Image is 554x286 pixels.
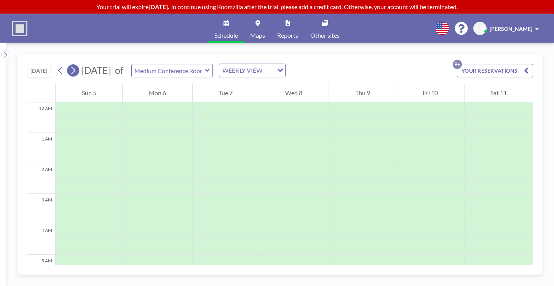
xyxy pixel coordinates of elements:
[27,255,55,285] div: 5 AM
[396,83,464,102] div: Fri 10
[193,83,259,102] div: Tue 7
[453,60,462,69] p: 9+
[27,194,55,224] div: 3 AM
[214,32,238,38] span: Schedule
[490,26,532,32] span: [PERSON_NAME]
[304,14,346,43] a: Other sites
[56,83,122,102] div: Sun 5
[329,83,396,102] div: Thu 9
[132,64,205,77] input: Medium Conference Room
[259,83,329,102] div: Wed 8
[244,14,271,43] a: Maps
[27,133,55,163] div: 1 AM
[219,64,285,77] div: Search for option
[271,14,304,43] a: Reports
[27,64,51,77] button: [DATE]
[476,25,484,32] span: CM
[265,66,273,75] input: Search for option
[465,83,533,102] div: Sat 11
[457,64,533,77] button: YOUR RESERVATIONS9+
[81,64,111,76] span: [DATE]
[12,21,27,36] img: organization-logo
[27,163,55,194] div: 2 AM
[123,83,192,102] div: Mon 6
[27,102,55,133] div: 12 AM
[208,14,244,43] a: Schedule
[148,3,168,10] b: [DATE]
[115,64,123,76] span: of
[27,224,55,255] div: 4 AM
[250,32,265,38] span: Maps
[221,66,264,75] span: WEEKLY VIEW
[277,32,298,38] span: Reports
[310,32,340,38] span: Other sites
